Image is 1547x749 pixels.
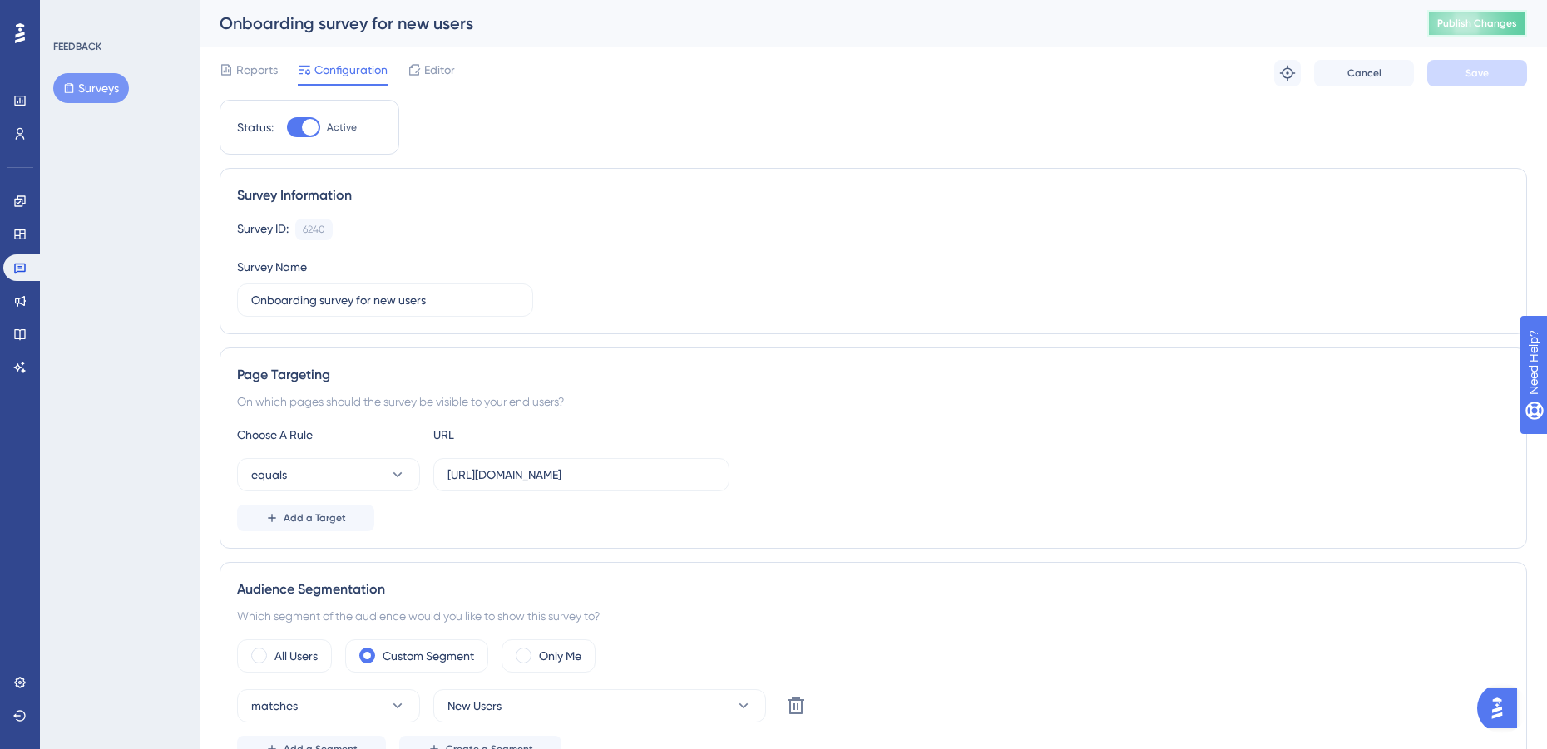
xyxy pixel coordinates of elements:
[237,458,420,491] button: equals
[433,425,616,445] div: URL
[53,73,129,103] button: Surveys
[314,60,388,80] span: Configuration
[424,60,455,80] span: Editor
[327,121,357,134] span: Active
[237,185,1510,205] div: Survey Information
[237,579,1510,599] div: Audience Segmentation
[303,223,325,236] div: 6240
[53,40,101,53] div: FEEDBACK
[383,646,474,666] label: Custom Segment
[1427,60,1527,86] button: Save
[1314,60,1414,86] button: Cancel
[237,392,1510,411] div: On which pages should the survey be visible to your end users?
[447,696,502,716] span: New Users
[39,4,104,24] span: Need Help?
[237,505,374,531] button: Add a Target
[220,12,1386,35] div: Onboarding survey for new users
[1437,17,1517,30] span: Publish Changes
[274,646,318,666] label: All Users
[237,365,1510,385] div: Page Targeting
[251,696,298,716] span: matches
[236,60,278,80] span: Reports
[237,425,420,445] div: Choose A Rule
[1477,683,1527,733] iframe: UserGuiding AI Assistant Launcher
[237,117,274,137] div: Status:
[237,257,307,277] div: Survey Name
[237,689,420,722] button: matches
[539,646,581,666] label: Only Me
[433,689,766,722] button: New Users
[251,291,519,309] input: Type your Survey name
[284,511,346,525] span: Add a Target
[447,466,715,484] input: yourwebsite.com/path
[1427,10,1527,37] button: Publish Changes
[1465,67,1489,80] span: Save
[251,465,287,485] span: equals
[237,606,1510,626] div: Which segment of the audience would you like to show this survey to?
[237,219,289,240] div: Survey ID:
[1347,67,1381,80] span: Cancel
